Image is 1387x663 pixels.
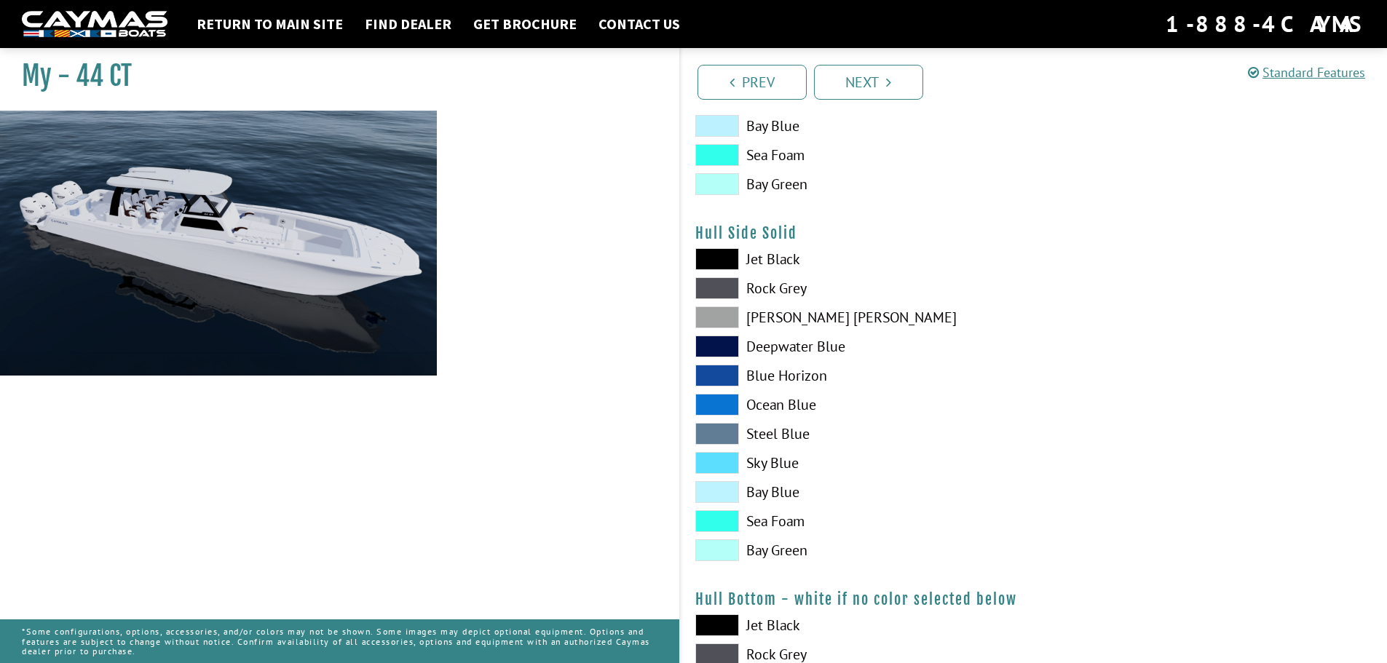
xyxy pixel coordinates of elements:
label: Bay Green [695,539,1019,561]
h1: My - 44 CT [22,60,643,92]
h4: Hull Side Solid [695,224,1373,242]
label: Deepwater Blue [695,336,1019,357]
a: Contact Us [591,15,687,33]
label: [PERSON_NAME] [PERSON_NAME] [695,306,1019,328]
div: 1-888-4CAYMAS [1166,8,1365,40]
label: Sea Foam [695,144,1019,166]
label: Jet Black [695,614,1019,636]
a: Next [814,65,923,100]
label: Ocean Blue [695,394,1019,416]
a: Get Brochure [466,15,584,33]
a: Prev [698,65,807,100]
label: Blue Horizon [695,365,1019,386]
img: white-logo-c9c8dbefe5ff5ceceb0f0178aa75bf4bb51f6bca0971e226c86eb53dfe498488.png [22,11,167,38]
label: Sky Blue [695,452,1019,474]
label: Rock Grey [695,277,1019,299]
label: Bay Blue [695,481,1019,503]
h4: Hull Bottom - white if no color selected below [695,590,1373,608]
a: Standard Features [1248,64,1365,81]
a: Return to main site [189,15,350,33]
a: Find Dealer [357,15,459,33]
p: *Some configurations, options, accessories, and/or colors may not be shown. Some images may depic... [22,619,657,663]
label: Bay Green [695,173,1019,195]
label: Sea Foam [695,510,1019,532]
label: Steel Blue [695,423,1019,445]
label: Bay Blue [695,115,1019,137]
label: Jet Black [695,248,1019,270]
